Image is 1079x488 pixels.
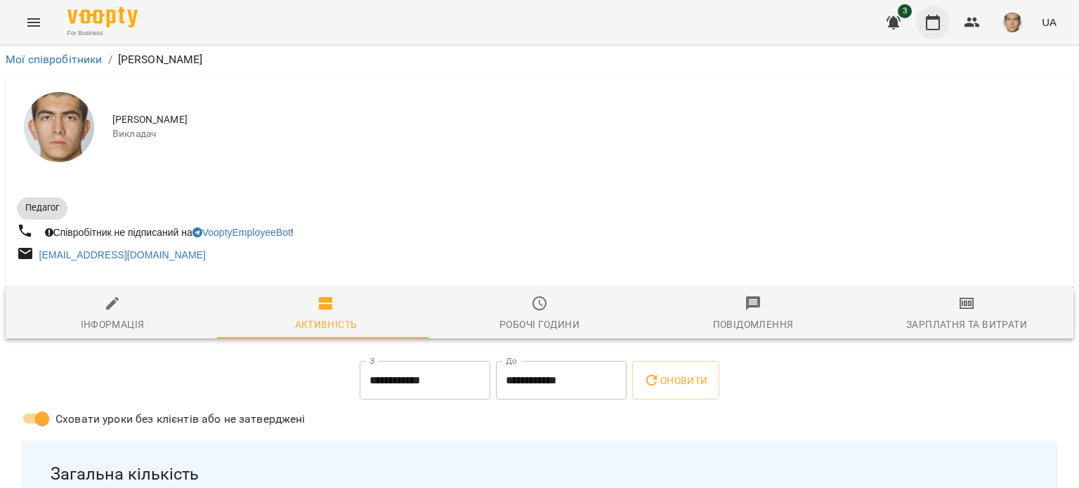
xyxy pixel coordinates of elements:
div: Активність [295,316,358,333]
span: UA [1042,15,1057,29]
li: / [108,51,112,68]
a: [EMAIL_ADDRESS][DOMAIN_NAME] [39,249,206,261]
span: [PERSON_NAME] [112,113,1062,127]
button: Оновити [632,361,719,400]
span: 3 [898,4,912,18]
span: Сховати уроки без клієнтів або не затверджені [55,411,306,428]
a: Мої співробітники [6,53,103,66]
div: Співробітник не підписаний на ! [42,223,296,242]
div: Повідомлення [713,316,794,333]
div: Зарплатня та Витрати [906,316,1027,333]
img: 290265f4fa403245e7fea1740f973bad.jpg [1002,13,1022,32]
span: For Business [67,29,138,38]
img: Недайборщ Андрій Сергійович [24,92,94,162]
span: Педагог [17,202,67,214]
div: Інформація [81,316,145,333]
p: [PERSON_NAME] [118,51,203,68]
span: Оновити [643,372,707,389]
nav: breadcrumb [6,51,1073,68]
img: Voopty Logo [67,7,138,27]
span: Загальна кількість [51,463,1028,485]
button: Menu [17,6,51,39]
div: Робочі години [499,316,580,333]
a: VooptyEmployeeBot [192,227,291,238]
span: Викладач [112,127,1062,141]
button: UA [1036,9,1062,35]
